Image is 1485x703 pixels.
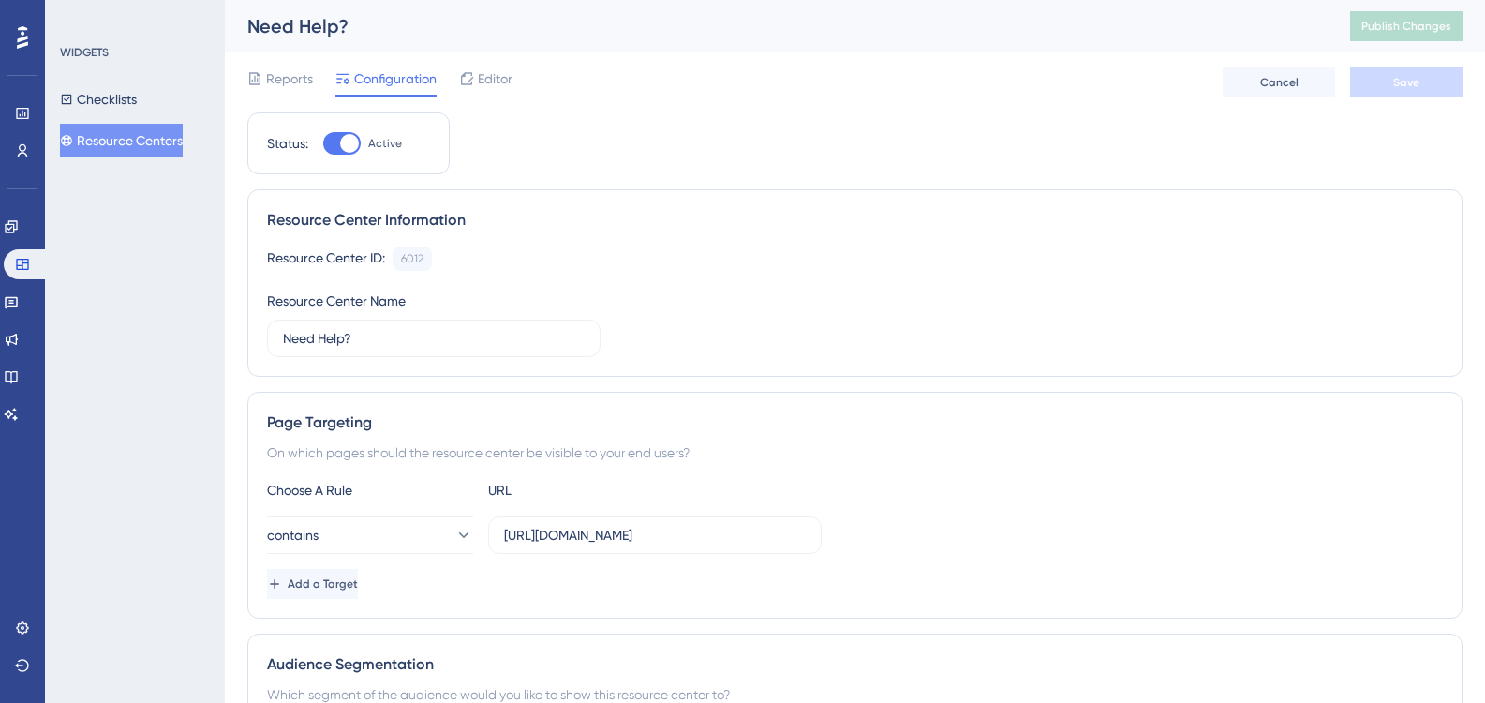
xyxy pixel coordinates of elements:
div: Need Help? [247,13,1303,39]
span: Cancel [1260,75,1299,90]
span: Save [1393,75,1419,90]
div: Resource Center Name [267,290,406,312]
div: Choose A Rule [267,479,473,501]
button: Add a Target [267,569,358,599]
div: WIDGETS [60,45,109,60]
div: Audience Segmentation [267,653,1443,676]
span: Editor [478,67,512,90]
span: Active [368,136,402,151]
button: Save [1350,67,1463,97]
span: Publish Changes [1361,19,1451,34]
div: Status: [267,132,308,155]
div: Resource Center ID: [267,247,385,271]
div: Page Targeting [267,411,1443,434]
button: Cancel [1223,67,1335,97]
button: Publish Changes [1350,11,1463,41]
span: contains [267,524,319,546]
div: 6012 [401,251,423,266]
span: Configuration [354,67,437,90]
div: On which pages should the resource center be visible to your end users? [267,441,1443,464]
button: Checklists [60,82,137,116]
button: Resource Centers [60,124,183,157]
input: yourwebsite.com/path [504,525,806,546]
button: contains [267,516,473,554]
input: Type your Resource Center name [283,328,585,349]
span: Add a Target [288,576,358,591]
span: Reports [266,67,313,90]
div: Resource Center Information [267,209,1443,232]
div: URL [488,479,694,501]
